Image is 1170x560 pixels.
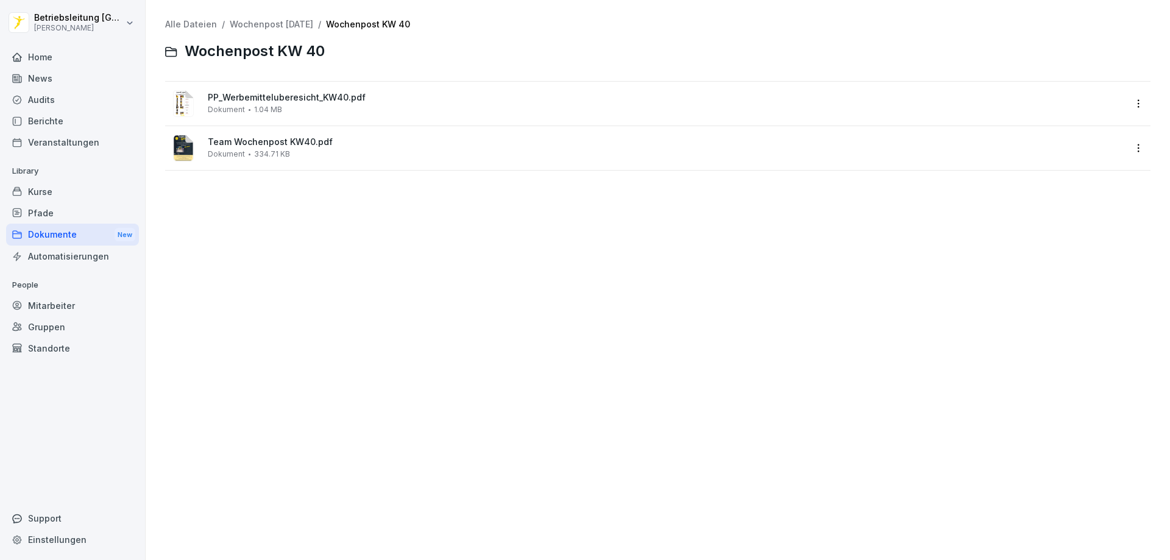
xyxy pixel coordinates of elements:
[6,89,139,110] a: Audits
[6,529,139,550] a: Einstellungen
[165,19,217,29] a: Alle Dateien
[6,46,139,68] a: Home
[222,19,225,30] span: /
[208,150,245,158] span: Dokument
[230,19,313,29] a: Wochenpost [DATE]
[6,246,139,267] a: Automatisierungen
[6,338,139,359] a: Standorte
[6,161,139,181] p: Library
[208,93,1125,103] span: PP_Werbemitteluberesicht_KW40.pdf
[6,224,139,246] div: Dokumente
[34,13,123,23] p: Betriebsleitung [GEOGRAPHIC_DATA]
[6,224,139,246] a: DokumenteNew
[254,105,282,114] span: 1.04 MB
[6,275,139,295] p: People
[115,228,135,242] div: New
[6,132,139,153] a: Veranstaltungen
[6,202,139,224] a: Pfade
[326,19,410,29] a: Wochenpost KW 40
[208,137,1125,147] span: Team Wochenpost KW40.pdf
[254,150,290,158] span: 334.71 KB
[6,181,139,202] a: Kurse
[185,43,325,60] span: Wochenpost KW 40
[318,19,321,30] span: /
[208,105,245,114] span: Dokument
[6,110,139,132] a: Berichte
[6,68,139,89] a: News
[6,508,139,529] div: Support
[6,316,139,338] a: Gruppen
[34,24,123,32] p: [PERSON_NAME]
[6,295,139,316] a: Mitarbeiter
